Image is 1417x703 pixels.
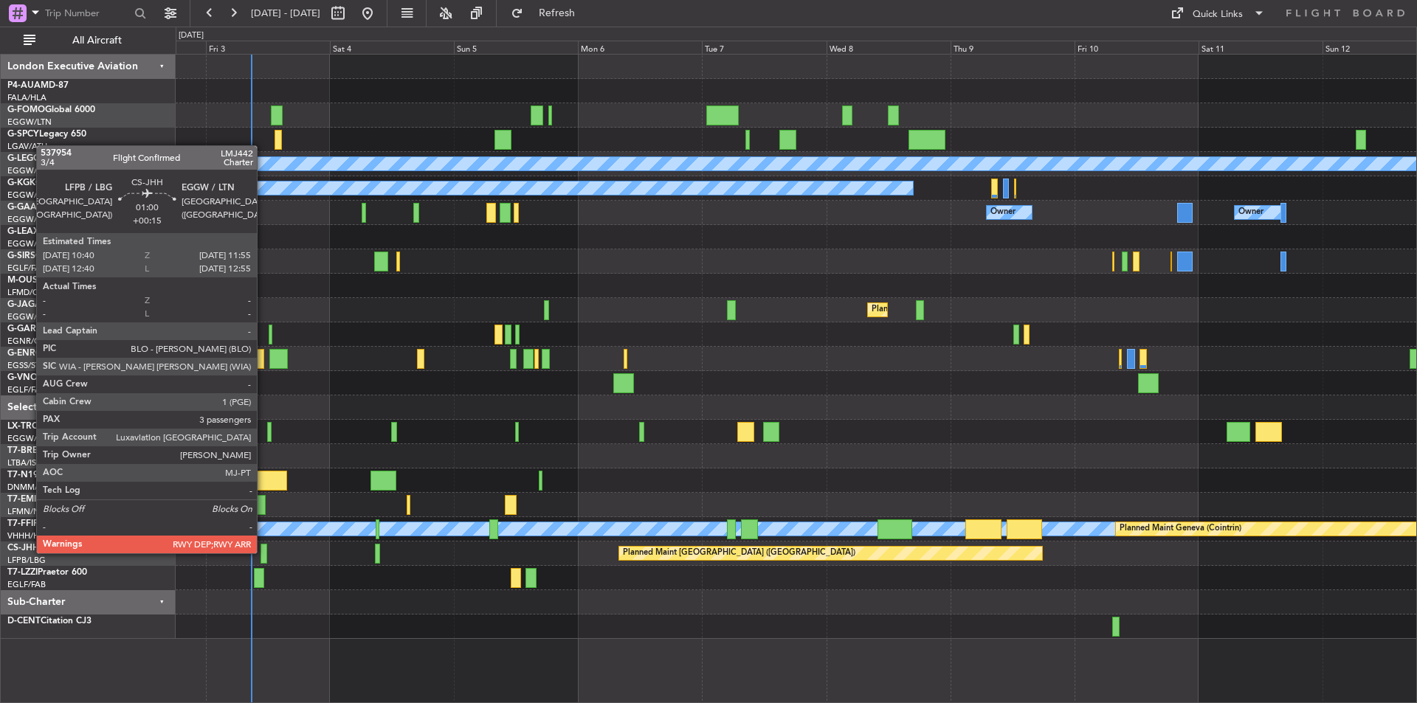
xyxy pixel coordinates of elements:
[454,41,578,54] div: Sun 5
[872,299,1104,321] div: Planned Maint [GEOGRAPHIC_DATA] ([GEOGRAPHIC_DATA])
[7,446,101,455] a: T7-BREChallenger 604
[7,252,92,260] a: G-SIRSCitation Excel
[827,41,951,54] div: Wed 8
[7,263,46,274] a: EGLF/FAB
[7,530,51,541] a: VHHH/HKG
[7,227,121,236] a: G-LEAXCessna Citation XLS
[7,617,92,626] a: D-CENTCitation CJ3
[7,506,51,517] a: LFMN/NCE
[7,179,42,187] span: G-KGKG
[7,238,52,249] a: EGGW/LTN
[7,349,92,358] a: G-ENRGPraetor 600
[7,276,43,285] span: M-OUSE
[623,542,855,564] div: Planned Maint [GEOGRAPHIC_DATA] ([GEOGRAPHIC_DATA])
[7,495,36,504] span: T7-EMI
[7,203,129,212] a: G-GAALCessna Citation XLS+
[206,41,330,54] div: Fri 3
[7,154,86,163] a: G-LEGCLegacy 600
[1193,7,1243,22] div: Quick Links
[7,252,35,260] span: G-SIRS
[1199,41,1323,54] div: Sat 11
[7,568,38,577] span: T7-LZZI
[1163,1,1272,25] button: Quick Links
[7,141,47,152] a: LGAV/ATH
[7,203,41,212] span: G-GAAL
[179,30,204,42] div: [DATE]
[7,81,69,90] a: P4-AUAMD-87
[7,105,95,114] a: G-FOMOGlobal 6000
[7,300,41,309] span: G-JAGA
[7,373,44,382] span: G-VNOR
[7,360,46,371] a: EGSS/STN
[702,41,826,54] div: Tue 7
[7,190,52,201] a: EGGW/LTN
[951,41,1075,54] div: Thu 9
[7,92,46,103] a: FALA/HLA
[1238,201,1263,224] div: Owner
[7,422,39,431] span: LX-TRO
[7,227,39,236] span: G-LEAX
[1120,518,1241,540] div: Planned Maint Geneva (Cointrin)
[7,325,41,333] span: G-GARE
[7,446,38,455] span: T7-BRE
[7,555,46,566] a: LFPB/LBG
[7,482,53,493] a: DNMM/LOS
[990,201,1016,224] div: Owner
[7,433,52,444] a: EGGW/LTN
[7,179,89,187] a: G-KGKGLegacy 600
[7,81,41,90] span: P4-AUA
[7,154,39,163] span: G-LEGC
[7,287,50,298] a: LFMD/CEQ
[7,130,86,139] a: G-SPCYLegacy 650
[1075,41,1199,54] div: Fri 10
[578,41,702,54] div: Mon 6
[7,325,129,333] a: G-GARECessna Citation XLS+
[504,1,593,25] button: Refresh
[7,457,41,468] a: LTBA/ISL
[7,579,46,590] a: EGLF/FAB
[330,41,454,54] div: Sat 4
[7,214,52,225] a: EGGW/LTN
[7,544,89,553] a: CS-JHHGlobal 6000
[45,2,130,24] input: Trip Number
[7,384,46,395] a: EGLF/FAB
[7,105,45,114] span: G-FOMO
[7,519,74,528] a: T7-FFIFalcon 7X
[7,336,52,347] a: EGNR/CEG
[7,300,93,309] a: G-JAGAPhenom 300
[7,422,86,431] a: LX-TROLegacy 650
[7,519,33,528] span: T7-FFI
[7,495,97,504] a: T7-EMIHawker 900XP
[7,117,52,128] a: EGGW/LTN
[7,471,49,479] span: T7-N1960
[7,349,42,358] span: G-ENRG
[251,7,320,20] span: [DATE] - [DATE]
[7,373,107,382] a: G-VNORChallenger 650
[38,35,156,46] span: All Aircraft
[7,311,52,322] a: EGGW/LTN
[7,544,39,553] span: CS-JHH
[7,568,87,577] a: T7-LZZIPraetor 600
[7,130,39,139] span: G-SPCY
[7,165,52,176] a: EGGW/LTN
[7,471,96,479] a: T7-N1960Legacy 650
[7,617,41,626] span: D-CENT
[16,29,160,52] button: All Aircraft
[526,8,588,18] span: Refresh
[7,276,114,285] a: M-OUSECitation Mustang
